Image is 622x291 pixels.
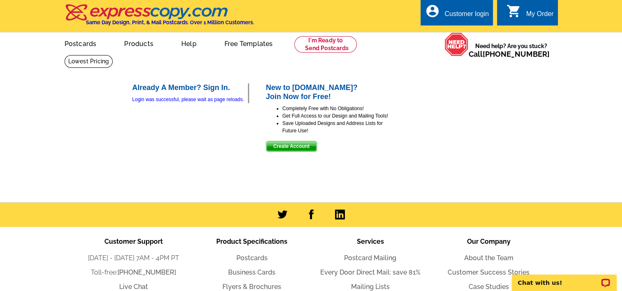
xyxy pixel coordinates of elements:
[357,238,384,245] span: Services
[132,83,248,92] h2: Already A Member? Sign In.
[111,33,166,53] a: Products
[467,238,511,245] span: Our Company
[469,283,509,291] a: Case Studies
[483,50,550,58] a: [PHONE_NUMBER]
[222,283,281,291] a: Flyers & Brochures
[425,4,439,18] i: account_circle
[51,33,110,53] a: Postcards
[266,141,317,152] button: Create Account
[526,10,554,22] div: My Order
[425,9,489,19] a: account_circle Customer login
[320,268,421,276] a: Every Door Direct Mail: save 81%
[282,112,389,120] li: Get Full Access to our Design and Mailing Tools!
[132,96,248,103] div: Login was successful, please wait as page reloads.
[506,265,622,291] iframe: LiveChat chat widget
[119,283,148,291] a: Live Chat
[211,33,286,53] a: Free Templates
[236,254,268,262] a: Postcards
[74,268,193,277] li: Toll-free:
[118,268,176,276] a: [PHONE_NUMBER]
[469,42,554,58] span: Need help? Are you stuck?
[65,10,254,25] a: Same Day Design, Print, & Mail Postcards. Over 1 Million Customers.
[282,105,389,112] li: Completely Free with No Obligations!
[74,253,193,263] li: [DATE] - [DATE] 7AM - 4PM PT
[444,32,469,56] img: help
[444,10,489,22] div: Customer login
[266,141,317,151] span: Create Account
[344,254,396,262] a: Postcard Mailing
[168,33,210,53] a: Help
[266,83,389,101] h2: New to [DOMAIN_NAME]? Join Now for Free!
[464,254,513,262] a: About the Team
[351,283,390,291] a: Mailing Lists
[469,50,550,58] span: Call
[86,19,254,25] h4: Same Day Design, Print, & Mail Postcards. Over 1 Million Customers.
[216,238,287,245] span: Product Specifications
[282,120,389,134] li: Save Uploaded Designs and Address Lists for Future Use!
[506,4,521,18] i: shopping_cart
[506,9,554,19] a: shopping_cart My Order
[228,268,275,276] a: Business Cards
[104,238,163,245] span: Customer Support
[448,268,530,276] a: Customer Success Stories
